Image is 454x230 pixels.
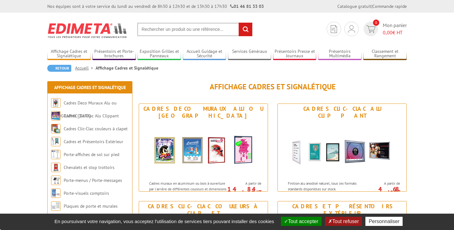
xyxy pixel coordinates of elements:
[183,49,226,59] a: Accueil Guidage et Sécurité
[362,22,407,36] a: devis rapide 0 Mon panier 0,00€ HT
[288,181,366,191] p: Finition alu anodisé naturel, tous les formats standards disponibles sur stock.
[141,203,266,217] div: Cadres Clic-Clac couleurs à clapet
[64,139,123,144] a: Cadres et Présentoirs Extérieur
[277,104,407,192] a: Cadres Clic-Clac Alu Clippant Cadres Clic-Clac Alu Clippant Finition alu anodisé naturel, tous le...
[318,49,362,59] a: Présentoirs Multimédia
[230,3,264,9] strong: 01 46 81 33 03
[47,65,71,72] a: Retour
[229,181,261,186] span: A partir de
[325,217,362,226] button: Tout refuser
[51,124,61,133] img: Cadres Clic-Clac couleurs à clapet
[279,203,405,217] div: Cadres et Présentoirs Extérieur
[145,121,262,177] img: Cadres Deco Muraux Alu ou Bois
[383,29,407,36] span: € HT
[47,19,128,42] img: Edimeta
[51,150,61,159] img: Porte-affiches de sol sur pied
[51,100,117,119] a: Cadres Deco Muraux Alu ou [GEOGRAPHIC_DATA]
[257,189,261,194] sup: HT
[92,49,136,59] a: Présentoirs et Porte-brochures
[64,203,118,209] a: Plaques de porte et murales
[137,49,181,59] a: Exposition Grilles et Panneaux
[337,3,407,9] div: |
[372,3,407,9] a: Commande rapide
[51,98,61,108] img: Cadres Deco Muraux Alu ou Bois
[337,3,371,9] a: Catalogue gratuit
[226,187,261,195] p: 14.84 €
[366,25,375,33] img: devis rapide
[51,137,61,146] img: Cadres et Présentoirs Extérieur
[273,49,317,59] a: Présentoirs Presse et Journaux
[281,217,322,226] button: Tout accepter
[363,49,407,59] a: Classement et Rangement
[47,49,91,59] a: Affichage Cadres et Signalétique
[279,105,405,119] div: Cadres Clic-Clac Alu Clippant
[348,25,355,33] img: devis rapide
[51,201,61,211] img: Plaques de porte et murales
[284,121,400,177] img: Cadres Clic-Clac Alu Clippant
[383,29,393,36] span: 0,00
[64,165,114,170] a: Chevalets et stop trottoirs
[139,83,407,91] h1: Affichage Cadres et Signalétique
[51,219,277,224] span: En poursuivant votre navigation, vous acceptez l'utilisation de services tiers pouvant installer ...
[64,190,109,196] a: Porte-visuels comptoirs
[365,187,400,195] p: 4.68 €
[51,163,61,172] img: Chevalets et stop trottoirs
[239,23,252,36] input: rechercher
[54,85,126,90] a: Affichage Cadres et Signalétique
[75,65,96,71] a: Accueil
[51,188,61,198] img: Porte-visuels comptoirs
[137,23,253,36] input: Rechercher un produit ou une référence...
[149,181,227,202] p: Cadres muraux en aluminium ou bois à ouverture par l'arrière de différentes couleurs et dimension...
[365,217,403,226] button: Personnaliser (fenêtre modale)
[64,177,122,183] a: Porte-menus / Porte-messages
[139,104,268,192] a: Cadres Deco Muraux Alu ou [GEOGRAPHIC_DATA] Cadres Deco Muraux Alu ou Bois Cadres muraux en alumi...
[373,20,379,26] span: 0
[64,113,119,119] a: Cadres Clic-Clac Alu Clippant
[96,65,158,71] li: Affichage Cadres et Signalétique
[141,105,266,119] div: Cadres Deco Muraux Alu ou [GEOGRAPHIC_DATA]
[368,181,400,186] span: A partir de
[64,152,119,157] a: Porte-affiches de sol sur pied
[47,3,264,9] div: Nos équipes sont à votre service du lundi au vendredi de 8h30 à 12h30 et de 13h30 à 17h30
[331,25,337,33] img: devis rapide
[383,22,407,36] span: Mon panier
[395,189,400,194] sup: HT
[64,126,128,132] a: Cadres Clic-Clac couleurs à clapet
[51,176,61,185] img: Porte-menus / Porte-messages
[228,49,271,59] a: Services Généraux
